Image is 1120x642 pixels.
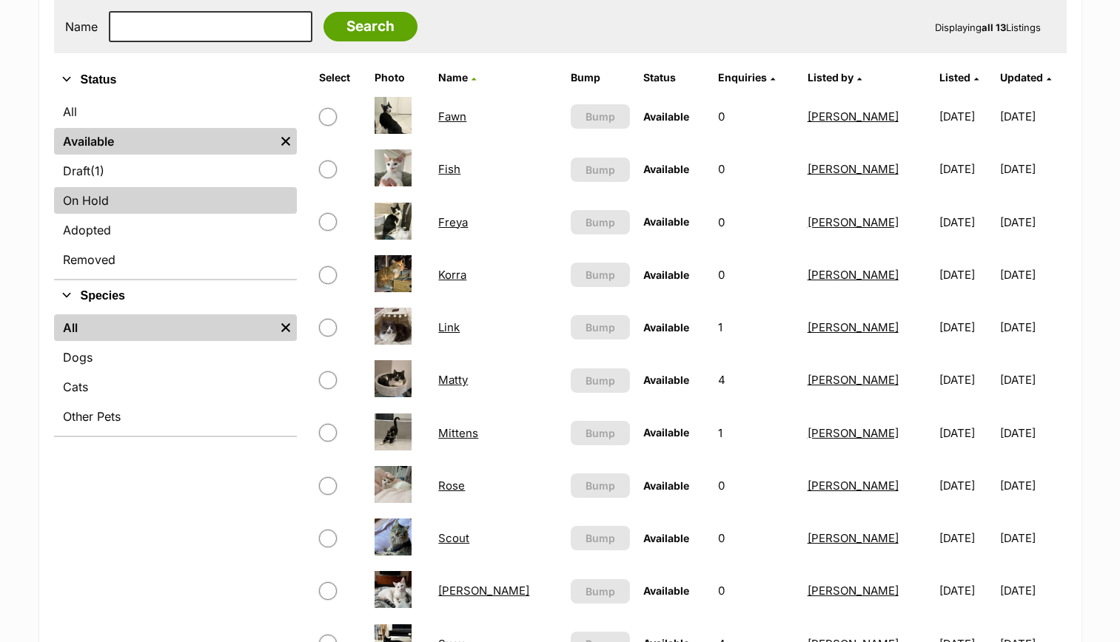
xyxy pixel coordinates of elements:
button: Bump [571,315,631,339]
span: Available [643,374,689,386]
th: Bump [565,66,637,89]
a: All [54,98,297,125]
span: Bump [586,214,615,230]
span: Updated [1000,71,1043,84]
a: Other Pets [54,403,297,430]
a: Available [54,128,275,155]
div: Species [54,311,297,436]
td: [DATE] [1000,460,1065,511]
a: Remove filter [275,314,297,341]
a: Name [438,71,476,84]
a: Removed [54,246,297,273]
span: (1) [90,162,104,180]
a: On Hold [54,187,297,214]
a: Rose [438,479,465,493]
span: Bump [586,109,615,124]
span: Available [643,268,689,281]
span: Available [643,479,689,492]
td: 0 [712,565,799,616]
span: Available [643,426,689,439]
td: [DATE] [1000,408,1065,459]
button: Species [54,286,297,305]
th: Photo [369,66,431,89]
td: 1 [712,408,799,459]
a: Enquiries [718,71,775,84]
td: 1 [712,302,799,353]
a: [PERSON_NAME] [808,215,899,229]
a: All [54,314,275,341]
td: [DATE] [1000,302,1065,353]
a: Fish [438,162,460,176]
td: 0 [712,460,799,511]
td: [DATE] [1000,354,1065,405]
td: [DATE] [1000,565,1065,616]
input: Search [323,12,418,41]
span: Available [643,163,689,175]
a: Cats [54,374,297,400]
a: Updated [1000,71,1051,84]
a: Freya [438,215,468,229]
span: Displaying Listings [935,21,1041,33]
a: [PERSON_NAME] [808,531,899,545]
td: 0 [712,91,799,142]
a: [PERSON_NAME] [808,373,899,387]
button: Bump [571,263,631,287]
td: [DATE] [1000,197,1065,248]
td: [DATE] [933,302,999,353]
span: Bump [586,425,615,441]
a: Draft [54,158,297,184]
span: Name [438,71,468,84]
button: Bump [571,526,631,550]
button: Bump [571,579,631,604]
td: [DATE] [1000,91,1065,142]
a: [PERSON_NAME] [808,268,899,282]
button: Status [54,70,297,89]
span: Available [643,584,689,597]
span: Bump [586,584,615,599]
td: [DATE] [933,408,999,459]
span: Bump [586,530,615,546]
td: [DATE] [1000,249,1065,300]
td: [DATE] [933,565,999,616]
a: [PERSON_NAME] [808,584,899,598]
span: Bump [586,373,615,388]
td: 0 [712,513,799,564]
span: Available [643,215,689,228]
span: Available [643,321,689,334]
button: Bump [571,210,631,234]
button: Bump [571,421,631,445]
a: [PERSON_NAME] [438,584,529,598]
label: Name [65,20,98,33]
button: Bump [571,368,631,393]
button: Bump [571,473,631,498]
a: Mittens [438,426,478,440]
a: Remove filter [275,128,297,155]
span: Available [643,110,689,123]
td: [DATE] [933,91,999,142]
td: 0 [712,197,799,248]
span: Listed [939,71,970,84]
a: Korra [438,268,466,282]
span: Bump [586,478,615,493]
a: Adopted [54,217,297,243]
a: Scout [438,531,469,545]
span: Listed by [808,71,854,84]
td: [DATE] [1000,513,1065,564]
span: Bump [586,267,615,283]
td: [DATE] [933,143,999,195]
a: Listed [939,71,979,84]
a: Matty [438,373,468,387]
td: 0 [712,249,799,300]
td: [DATE] [933,513,999,564]
th: Status [637,66,711,89]
button: Bump [571,104,631,129]
td: [DATE] [933,249,999,300]
a: Link [438,320,460,334]
strong: all 13 [982,21,1006,33]
td: [DATE] [933,354,999,405]
td: [DATE] [1000,143,1065,195]
span: translation missing: en.admin.listings.index.attributes.enquiries [718,71,767,84]
a: [PERSON_NAME] [808,320,899,334]
td: [DATE] [933,460,999,511]
span: Bump [586,320,615,335]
